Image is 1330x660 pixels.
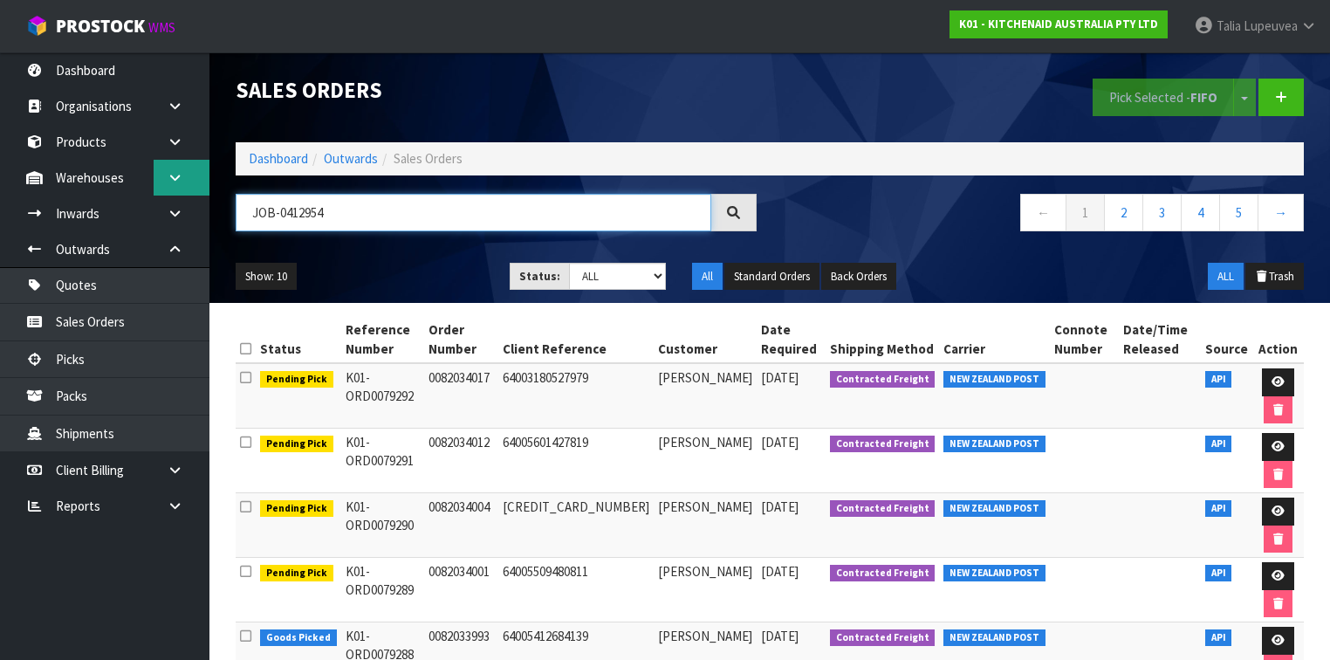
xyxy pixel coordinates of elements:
button: All [692,263,723,291]
th: Carrier [939,316,1050,363]
span: API [1205,629,1232,647]
a: Dashboard [249,150,308,167]
h1: Sales Orders [236,79,757,102]
span: Contracted Freight [830,371,936,388]
td: K01-ORD0079290 [341,493,425,558]
span: [DATE] [761,434,799,450]
td: 64003180527979 [498,363,654,429]
td: 64005509480811 [498,558,654,622]
th: Reference Number [341,316,425,363]
a: 3 [1142,194,1182,231]
td: 0082034017 [424,363,497,429]
button: ALL [1208,263,1244,291]
span: API [1205,500,1232,518]
span: Contracted Freight [830,565,936,582]
th: Order Number [424,316,497,363]
span: Goods Picked [260,629,337,647]
span: [DATE] [761,369,799,386]
span: Lupeuvea [1244,17,1298,34]
span: [DATE] [761,628,799,644]
a: 4 [1181,194,1220,231]
button: Back Orders [821,263,896,291]
a: Outwards [324,150,378,167]
span: Pending Pick [260,436,333,453]
td: [PERSON_NAME] [654,429,757,493]
span: Talia [1217,17,1241,34]
th: Action [1252,316,1304,363]
input: Search sales orders [236,194,711,231]
button: Pick Selected -FIFO [1093,79,1234,116]
span: ProStock [56,15,145,38]
td: [PERSON_NAME] [654,493,757,558]
span: NEW ZEALAND POST [943,629,1045,647]
td: 0082034004 [424,493,497,558]
a: K01 - KITCHENAID AUSTRALIA PTY LTD [950,10,1168,38]
th: Date Required [757,316,826,363]
td: 64005601427819 [498,429,654,493]
td: [PERSON_NAME] [654,363,757,429]
td: K01-ORD0079292 [341,363,425,429]
th: Status [256,316,341,363]
td: K01-ORD0079289 [341,558,425,622]
th: Date/Time Released [1119,316,1201,363]
span: Pending Pick [260,565,333,582]
span: API [1205,565,1232,582]
th: Source [1201,316,1252,363]
strong: Status: [519,269,560,284]
img: cube-alt.png [26,15,48,37]
small: WMS [148,19,175,36]
span: [DATE] [761,498,799,515]
button: Trash [1245,263,1304,291]
span: Pending Pick [260,371,333,388]
span: NEW ZEALAND POST [943,565,1045,582]
th: Connote Number [1050,316,1119,363]
span: Pending Pick [260,500,333,518]
button: Show: 10 [236,263,297,291]
a: → [1258,194,1304,231]
a: 2 [1104,194,1143,231]
button: Standard Orders [724,263,819,291]
span: Contracted Freight [830,629,936,647]
td: [CREDIT_CARD_NUMBER] [498,493,654,558]
a: 1 [1066,194,1105,231]
td: [PERSON_NAME] [654,558,757,622]
th: Shipping Method [826,316,940,363]
span: NEW ZEALAND POST [943,500,1045,518]
td: 0082034001 [424,558,497,622]
strong: K01 - KITCHENAID AUSTRALIA PTY LTD [959,17,1158,31]
th: Customer [654,316,757,363]
span: NEW ZEALAND POST [943,371,1045,388]
span: Sales Orders [394,150,463,167]
nav: Page navigation [783,194,1304,237]
span: [DATE] [761,563,799,580]
span: Contracted Freight [830,436,936,453]
td: K01-ORD0079291 [341,429,425,493]
span: NEW ZEALAND POST [943,436,1045,453]
strong: FIFO [1190,89,1217,106]
span: API [1205,371,1232,388]
span: API [1205,436,1232,453]
th: Client Reference [498,316,654,363]
a: ← [1020,194,1066,231]
span: Contracted Freight [830,500,936,518]
td: 0082034012 [424,429,497,493]
a: 5 [1219,194,1258,231]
